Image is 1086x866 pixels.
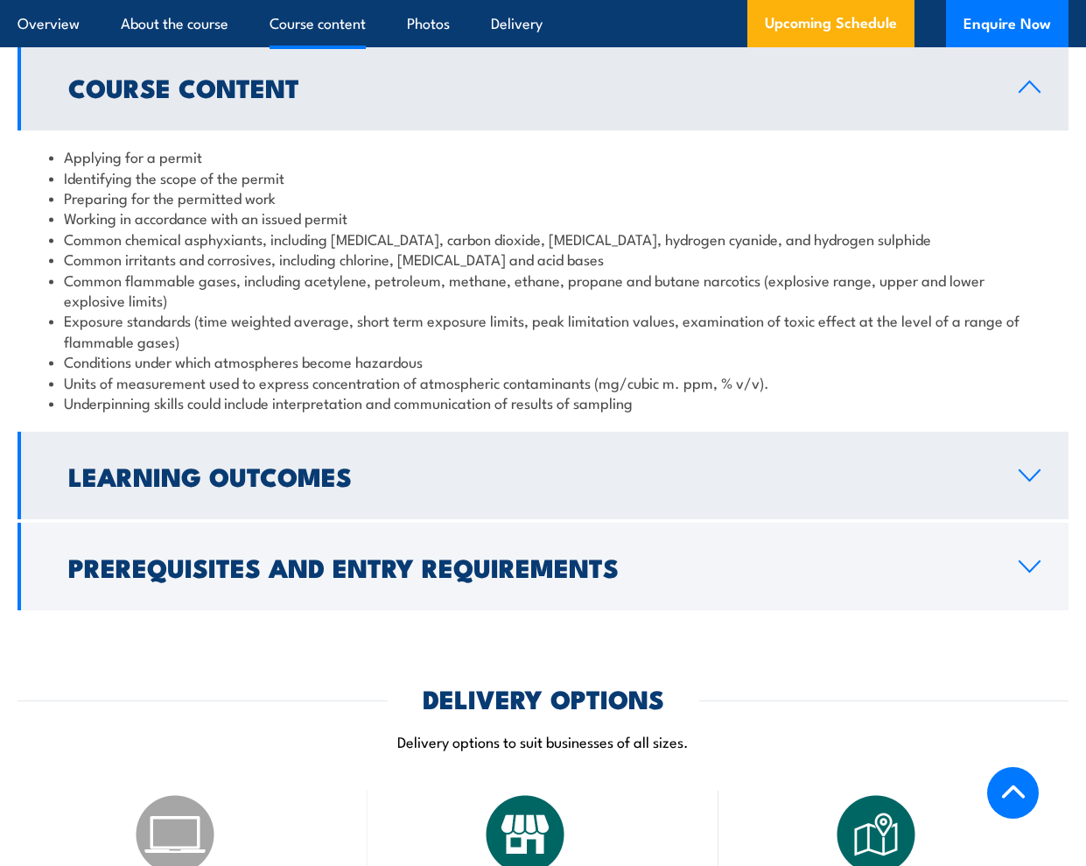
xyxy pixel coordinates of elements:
li: Applying for a permit [49,146,1037,166]
a: Course Content [18,43,1068,130]
li: Conditions under which atmospheres become hazardous [49,351,1037,371]
li: Common chemical asphyxiants, including [MEDICAL_DATA], carbon dioxide, [MEDICAL_DATA], hydrogen c... [49,229,1037,249]
li: Underpinning skills could include interpretation and communication of results of sampling [49,392,1037,412]
li: Working in accordance with an issued permit [49,208,1037,228]
li: Common flammable gases, including acetylene, petroleum, methane, ethane, propane and butane narco... [49,270,1037,311]
a: Learning Outcomes [18,432,1068,519]
h2: DELIVERY OPTIONS [423,686,664,709]
p: Delivery options to suit businesses of all sizes. [18,731,1068,751]
li: Preparing for the permitted work [49,187,1037,208]
h2: Prerequisites and Entry Requirements [68,555,991,578]
a: Prerequisites and Entry Requirements [18,523,1068,610]
li: Identifying the scope of the permit [49,167,1037,187]
h2: Learning Outcomes [68,464,991,487]
li: Units of measurement used to express concentration of atmospheric contaminants (mg/cubic m. ppm, ... [49,372,1037,392]
h2: Course Content [68,75,991,98]
li: Exposure standards (time weighted average, short term exposure limits, peak limitation values, ex... [49,310,1037,351]
li: Common irritants and corrosives, including chlorine, [MEDICAL_DATA] and acid bases [49,249,1037,269]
